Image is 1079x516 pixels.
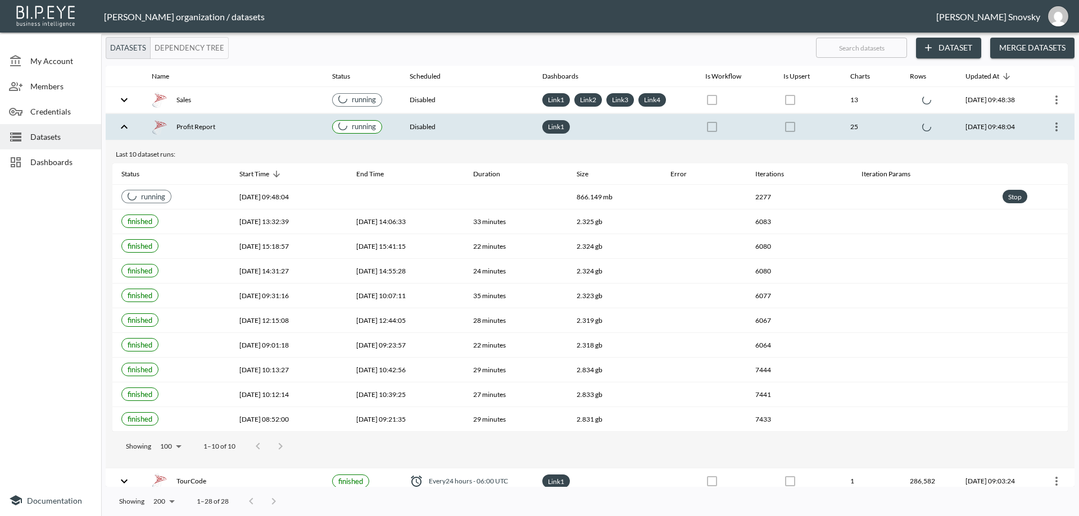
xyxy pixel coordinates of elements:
div: Link4 [638,93,666,107]
th: 2.323 gb [568,284,661,308]
span: My Account [30,55,92,67]
div: Status [121,167,139,181]
th: {"type":"div","key":null,"ref":null,"props":{"style":{"fontSize":12},"children":[]},"_owner":null} [853,234,994,259]
th: {"type":"div","key":null,"ref":null,"props":{"style":{"display":"flex","justifyContent":"center"}... [901,114,956,140]
th: {"type":"div","key":null,"ref":null,"props":{"style":{"fontSize":12},"children":[]},"_owner":null} [853,407,994,432]
span: Rows [910,70,941,83]
div: Start Time [239,167,269,181]
th: {"type":"div","key":null,"ref":null,"props":{"style":{"display":"flex","gap":16,"alignItems":"cen... [143,87,323,113]
th: {"type":"div","key":null,"ref":null,"props":{"style":{"display":"flex","gap":16,"alignItems":"cen... [143,468,323,495]
th: 2025-09-01, 15:41:15 [347,234,464,259]
th: {"type":"div","key":null,"ref":null,"props":{"style":{"display":"flex","alignItems":"center","col... [401,468,533,495]
div: Size [577,167,588,181]
th: {"key":null,"ref":null,"props":{},"_owner":null} [994,382,1068,407]
img: mssql icon [152,119,167,135]
th: {"type":{},"key":null,"ref":null,"props":{"size":"small","label":{"type":"div","key":null,"ref":n... [323,87,401,113]
th: 33 minutes [464,209,568,234]
span: finished [128,414,152,423]
span: Name [152,70,184,83]
th: 1 [841,468,901,495]
th: 2025-09-01, 15:18:57 [230,234,347,259]
th: {"type":"div","key":null,"ref":null,"props":{"style":{"display":"flex","justifyContent":"center"}... [901,87,956,113]
th: 2025-08-26, 09:01:18 [230,333,347,358]
th: 2.834 gb [568,358,661,382]
th: {"type":{},"key":null,"ref":null,"props":{"disabled":true,"checked":false,"color":"primary","styl... [696,468,774,495]
th: 2.319 gb [568,308,661,333]
div: Link1 [542,120,570,134]
span: finished [128,266,152,275]
th: 29 minutes [464,358,568,382]
span: Credentials [30,106,92,117]
div: running [338,94,376,105]
span: finished [128,365,152,374]
div: Iterations [755,167,784,181]
th: {"type":{"isMobxInjector":true,"displayName":"inject-with-userStore-stripeStore-datasetsStore(Obj... [1033,468,1075,495]
th: {"key":null,"ref":null,"props":{},"_owner":null} [994,308,1068,333]
th: 28 minutes [464,308,568,333]
div: Stop [1006,190,1024,204]
a: Documentation [9,494,92,507]
a: Link1 [546,475,566,488]
div: [PERSON_NAME] organization / datasets [104,11,936,22]
button: expand row [115,90,134,109]
div: Is Workflow [705,70,741,83]
th: 2025-08-26, 09:23:57 [347,333,464,358]
div: Profit Report [152,119,314,135]
div: Charts [850,70,870,83]
span: Documentation [27,496,82,505]
div: Platform [106,37,229,59]
th: {"type":{},"key":null,"ref":null,"props":{"disabled":true,"color":"primary","style":{"padding":0}... [774,468,842,495]
div: Duration [473,167,500,181]
a: Link1 [546,93,566,106]
th: 22 minutes [464,333,568,358]
th: {"type":{},"key":null,"ref":null,"props":{"size":"small","label":{"type":{},"key":null,"ref":null... [112,284,230,308]
span: Is Upsert [783,70,824,83]
th: 35 minutes [464,284,568,308]
button: Merge Datasets [990,38,1075,58]
th: {"key":null,"ref":null,"props":{},"_owner":null} [994,333,1068,358]
span: finished [128,241,152,250]
div: 200 [149,494,179,509]
th: {"type":"div","key":null,"ref":null,"props":{"style":{"fontSize":12},"children":[]},"_owner":null} [853,333,994,358]
th: {"type":{},"key":null,"ref":null,"props":{"size":"small","label":{"type":{},"key":null,"ref":null... [323,468,401,495]
th: {"key":null,"ref":null,"props":{},"_owner":null} [994,407,1068,432]
span: Status [332,70,365,83]
div: 100 [156,439,185,454]
th: 2025-08-31, 09:31:16 [230,284,347,308]
p: 1–28 of 28 [197,496,229,506]
img: e1d6fdeb492d5bd457900032a53483e8 [1048,6,1068,26]
div: TourCode [152,473,314,489]
th: Disabled [401,114,533,140]
button: Dependency Tree [150,37,229,59]
th: 13 [841,87,901,113]
th: 2.325 gb [568,209,661,234]
span: finished [128,340,152,349]
button: more [1048,472,1066,490]
th: {"type":{},"key":null,"ref":null,"props":{"size":"small","label":{"type":"div","key":null,"ref":n... [112,185,230,209]
div: Is Upsert [783,70,810,83]
button: Dataset [916,38,981,58]
th: {"type":{},"key":null,"ref":null,"props":{"size":"small","label":{"type":{},"key":null,"ref":null... [112,308,230,333]
div: Iteration Params [862,167,910,181]
th: {"key":null,"ref":null,"props":{},"_owner":null} [994,284,1068,308]
span: finished [128,217,152,226]
input: Search datasets [816,34,907,62]
th: {"type":{},"key":null,"ref":null,"props":{"size":"small","label":{"type":{},"key":null,"ref":null... [112,234,230,259]
span: Datasets [30,131,92,143]
th: 2025-08-21, 08:52:00 [230,407,347,432]
th: 2277 [746,185,853,209]
span: Duration [473,167,515,181]
th: 2025-08-27, 12:15:08 [230,308,347,333]
button: expand row [115,472,134,491]
th: {"type":{},"key":null,"ref":null,"props":{"size":"small","label":{"type":{},"key":null,"ref":null... [112,358,230,382]
th: 27 minutes [464,382,568,407]
div: Name [152,70,169,83]
th: 2025-08-31, 10:07:11 [347,284,464,308]
p: 1–10 of 10 [203,441,235,451]
div: Status [332,70,350,83]
th: 2025-08-25, 10:13:27 [230,358,347,382]
th: 6067 [746,308,853,333]
th: {"type":{},"key":null,"ref":null,"props":{"size":"small","label":{"type":{},"key":null,"ref":null... [112,407,230,432]
span: Charts [850,70,885,83]
th: 7441 [746,382,853,407]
